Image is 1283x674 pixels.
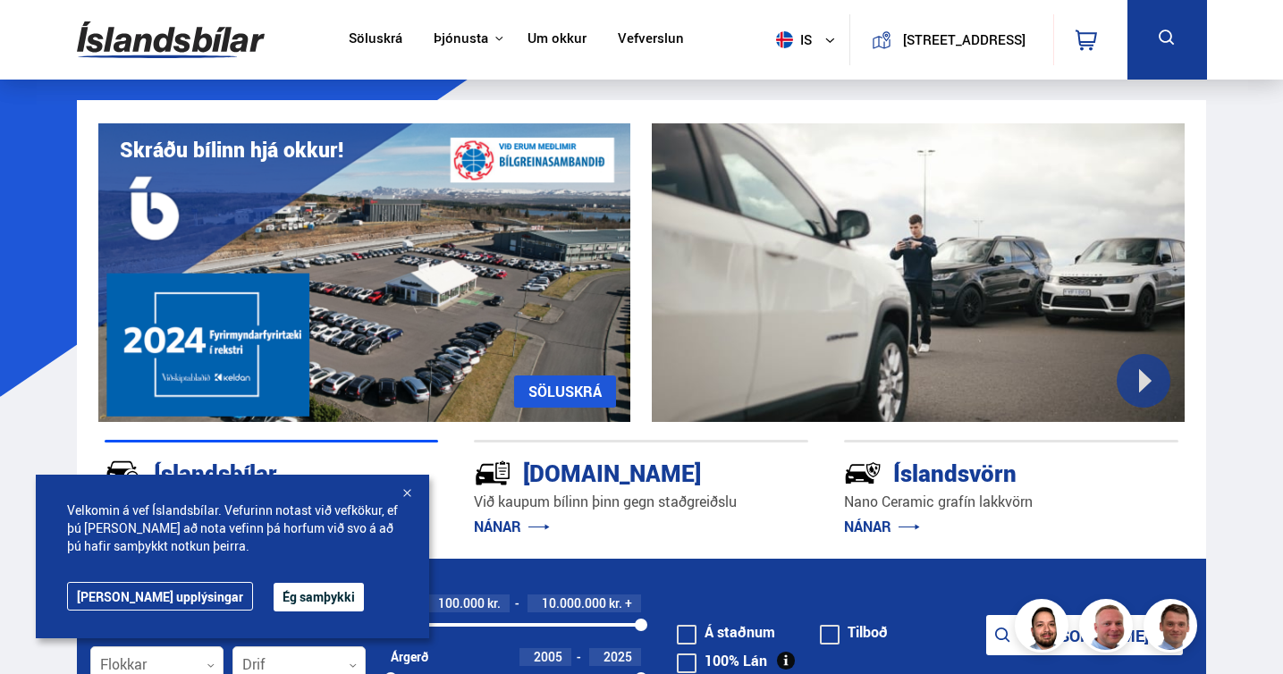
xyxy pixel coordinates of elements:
img: -Svtn6bYgwAsiwNX.svg [844,454,882,492]
a: [PERSON_NAME] upplýsingar [67,582,253,611]
button: Ég samþykki [274,583,364,611]
a: Um okkur [528,30,587,49]
a: Söluskrá [349,30,402,49]
img: nhp88E3Fdnt1Opn2.png [1017,602,1071,655]
span: 10.000.000 [542,594,606,611]
span: kr. [609,596,622,611]
span: is [769,31,814,48]
span: 2025 [604,648,632,665]
a: NÁNAR [844,517,920,536]
a: [STREET_ADDRESS] [860,14,1042,65]
img: FbJEzSuNWCJXmdc-.webp [1146,602,1200,655]
a: Vefverslun [618,30,684,49]
button: [PERSON_NAME] [986,615,1183,655]
span: 2005 [534,648,562,665]
span: Velkomin á vef Íslandsbílar. Vefurinn notast við vefkökur, ef þú [PERSON_NAME] að nota vefinn þá ... [67,501,398,555]
label: Tilboð [820,625,888,639]
label: 100% Lán [677,653,767,668]
h1: Skráðu bílinn hjá okkur! [120,138,343,162]
label: Á staðnum [677,625,775,639]
div: Íslandsvörn [844,456,1115,487]
div: [DOMAIN_NAME] [474,456,745,487]
img: JRvxyua_JYH6wB4c.svg [105,454,142,492]
div: Árgerð [391,650,428,664]
span: kr. [487,596,501,611]
p: Nano Ceramic grafín lakkvörn [844,492,1178,512]
img: eKx6w-_Home_640_.png [98,123,631,422]
img: siFngHWaQ9KaOqBr.png [1082,602,1135,655]
img: tr5P-W3DuiFaO7aO.svg [474,454,511,492]
div: Íslandsbílar [105,456,376,487]
img: svg+xml;base64,PHN2ZyB4bWxucz0iaHR0cDovL3d3dy53My5vcmcvMjAwMC9zdmciIHdpZHRoPSI1MTIiIGhlaWdodD0iNT... [776,31,793,48]
span: + [625,596,632,611]
button: Þjónusta [434,30,488,47]
span: 100.000 [438,594,485,611]
img: G0Ugv5HjCgRt.svg [77,11,265,69]
a: NÁNAR [474,517,550,536]
button: [STREET_ADDRESS] [899,32,1030,47]
button: is [769,13,849,66]
a: SÖLUSKRÁ [514,375,616,408]
p: Við kaupum bílinn þinn gegn staðgreiðslu [474,492,808,512]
